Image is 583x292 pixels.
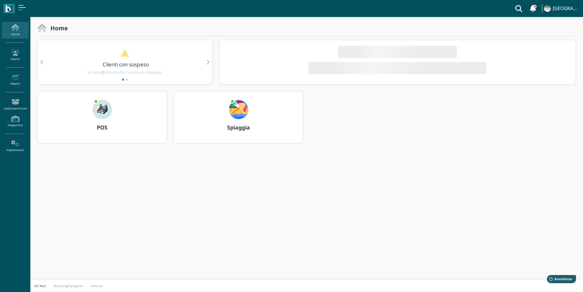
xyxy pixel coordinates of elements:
[38,40,212,84] div: 1 / 2
[102,70,104,75] b: 5
[40,60,43,65] div: Previous slide
[2,113,28,130] a: Magazzino
[49,49,200,75] a: Clienti con sospeso Vi sono5clienti che hanno un sospeso
[38,92,167,150] a: ... POS
[544,5,551,12] img: ...
[18,5,40,9] span: Assistenza
[51,62,201,67] h3: Clienti con sospeso
[540,273,578,287] iframe: Help widget launcher
[2,72,28,88] a: Report
[2,22,28,39] a: Home
[174,92,303,150] a: ... Spiaggia
[2,138,28,154] a: Impostazioni
[5,5,12,12] img: logo
[543,1,579,16] a: ... [GEOGRAPHIC_DATA]
[206,60,209,65] div: Next slide
[88,69,162,75] span: Vi sono clienti che hanno un sospeso
[2,96,28,113] a: Gestione Articoli
[553,6,579,11] h4: [GEOGRAPHIC_DATA]
[229,100,248,119] img: ...
[46,25,68,31] h2: Home
[227,124,250,131] b: Spiaggia
[93,100,112,119] img: ...
[2,47,28,63] a: Clienti
[97,124,107,131] b: POS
